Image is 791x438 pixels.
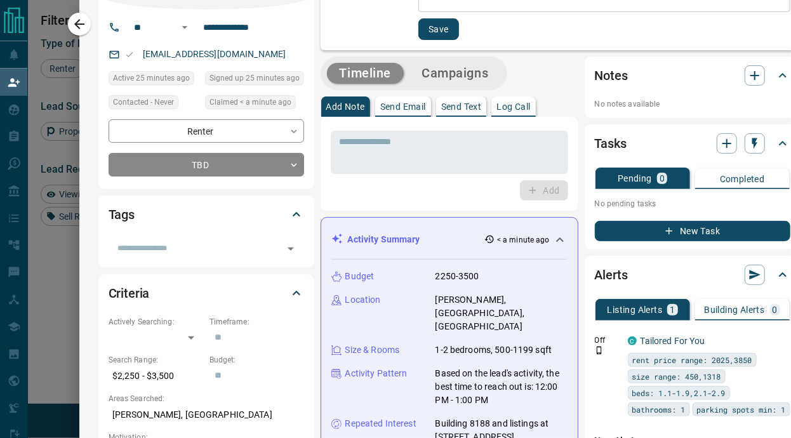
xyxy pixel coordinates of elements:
p: [PERSON_NAME], [GEOGRAPHIC_DATA], [GEOGRAPHIC_DATA] [435,293,568,333]
h2: Tags [109,204,135,225]
p: Activity Pattern [345,367,408,380]
p: No notes available [595,98,790,110]
p: Completed [720,175,765,183]
svg: Email Valid [125,50,134,59]
p: [PERSON_NAME], [GEOGRAPHIC_DATA] [109,404,304,425]
button: Timeline [327,63,404,84]
button: Save [418,18,459,40]
div: Sat Aug 16 2025 [109,71,199,89]
div: Tags [109,199,304,230]
p: $2,250 - $3,500 [109,366,203,387]
span: bathrooms: 1 [632,403,686,416]
div: Tasks [595,128,790,159]
div: TBD [109,153,304,176]
p: Building Alerts [705,305,765,314]
p: Off [595,335,620,346]
h2: Alerts [595,265,628,285]
div: Sat Aug 16 2025 [205,71,304,89]
p: Listing Alerts [608,305,663,314]
p: Send Email [380,102,426,111]
p: < a minute ago [497,234,550,246]
a: [EMAIL_ADDRESS][DOMAIN_NAME] [143,49,286,59]
button: Open [177,20,192,35]
p: 0 [773,305,778,314]
p: Based on the lead's activity, the best time to reach out is: 12:00 PM - 1:00 PM [435,367,568,407]
div: Alerts [595,260,790,290]
button: Campaigns [409,63,501,84]
span: rent price range: 2025,3850 [632,354,752,366]
span: beds: 1.1-1.9,2.1-2.9 [632,387,726,399]
h2: Criteria [109,283,150,303]
h2: Notes [595,65,628,86]
svg: Push Notification Only [595,346,604,355]
p: Budget: [209,354,304,366]
button: Open [282,240,300,258]
p: 1 [670,305,675,314]
span: Claimed < a minute ago [209,96,291,109]
p: Size & Rooms [345,343,400,357]
span: Signed up 25 minutes ago [209,72,300,84]
div: Activity Summary< a minute ago [331,228,568,251]
p: 0 [660,174,665,183]
span: Active 25 minutes ago [113,72,190,84]
p: 1-2 bedrooms, 500-1199 sqft [435,343,552,357]
p: Log Call [496,102,530,111]
p: Actively Searching: [109,316,203,328]
span: size range: 450,1318 [632,370,721,383]
p: Repeated Interest [345,417,416,430]
p: Pending [618,174,652,183]
p: Search Range: [109,354,203,366]
div: Sat Aug 16 2025 [205,95,304,113]
div: Renter [109,119,304,143]
button: New Task [595,221,790,241]
p: 2250-3500 [435,270,479,283]
div: condos.ca [628,336,637,345]
p: Send Text [441,102,482,111]
h2: Tasks [595,133,627,154]
div: Notes [595,60,790,91]
a: Tailored For You [641,336,705,346]
div: Criteria [109,278,304,309]
p: No pending tasks [595,194,790,213]
p: Areas Searched: [109,393,304,404]
p: Timeframe: [209,316,304,328]
p: Activity Summary [348,233,420,246]
p: Location [345,293,381,307]
span: Contacted - Never [113,96,174,109]
p: Budget [345,270,375,283]
span: parking spots min: 1 [697,403,786,416]
p: Add Note [326,102,365,111]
